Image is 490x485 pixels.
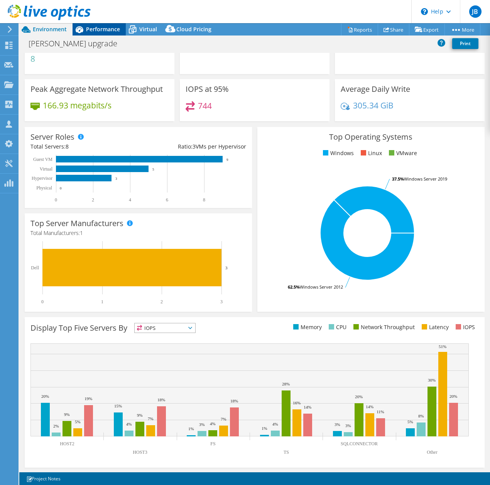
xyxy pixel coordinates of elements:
li: Memory [291,323,322,331]
li: IOPS [454,323,475,331]
text: 4% [272,422,278,426]
h3: Average Daily Write [341,85,410,93]
text: HOST3 [133,450,147,455]
h4: 8 [30,54,62,63]
text: SQLCONNECTOR [341,441,378,446]
text: 7% [221,417,226,421]
text: 9% [137,413,143,417]
text: HOST2 [60,441,74,446]
text: 7% [148,416,154,421]
div: Ratio: VMs per Hypervisor [138,142,246,151]
span: Environment [33,25,67,33]
text: 20% [355,394,363,399]
text: 8 [203,197,205,203]
text: 1% [188,426,194,431]
span: 3 [193,143,196,150]
text: 3 [220,299,223,304]
text: 1% [262,426,267,431]
li: Network Throughput [351,323,415,331]
text: Hypervisor [32,176,52,181]
div: Total Servers: [30,142,138,151]
text: 11% [377,409,384,414]
text: 3% [335,422,340,427]
li: CPU [327,323,346,331]
text: 4% [126,422,132,426]
tspan: 37.5% [392,176,404,182]
text: 20% [41,394,49,399]
text: 3 [115,177,117,181]
text: 15% [114,404,122,408]
h3: IOPS at 95% [186,85,229,93]
h4: 166.93 megabits/s [43,101,112,110]
text: 16% [293,401,301,405]
li: Latency [420,323,449,331]
text: Dell [31,265,39,270]
svg: \n [421,8,428,15]
text: Guest VM [33,157,52,162]
text: 30% [428,378,436,382]
text: 18% [230,399,238,403]
text: 5 [152,167,154,171]
text: 0 [55,197,57,203]
h3: Peak Aggregate Network Throughput [30,85,163,93]
text: 4 [129,197,131,203]
text: FS [210,441,215,446]
text: 5% [407,419,413,424]
text: 18% [157,397,165,402]
li: VMware [387,149,417,157]
text: 5% [75,419,81,424]
text: 8% [418,414,424,418]
text: 51% [439,344,446,349]
text: 2% [53,424,59,428]
text: 2 [161,299,163,304]
a: Project Notes [21,474,66,483]
text: 19% [84,396,92,401]
h4: Total Manufacturers: [30,229,246,237]
text: Other [427,450,437,455]
span: Cloud Pricing [176,25,211,33]
text: 9% [64,412,70,417]
text: 1 [101,299,103,304]
h3: Server Roles [30,133,74,141]
text: Virtual [40,166,53,172]
text: 3% [199,422,205,427]
text: Physical [36,185,52,191]
text: 0 [60,186,62,190]
text: 14% [366,404,373,409]
tspan: Windows Server 2012 [300,284,343,290]
text: 14% [304,405,311,409]
text: 9 [226,158,228,162]
tspan: Windows Server 2019 [404,176,447,182]
text: 0 [41,299,44,304]
text: 3% [345,423,351,428]
span: Virtual [139,25,157,33]
text: 6 [166,197,168,203]
h3: Top Operating Systems [263,133,479,141]
text: 20% [449,394,457,399]
a: More [444,24,480,35]
li: Windows [321,149,354,157]
a: Reports [341,24,378,35]
h1: [PERSON_NAME] upgrade [25,39,129,48]
span: IOPS [135,323,195,333]
text: TS [284,450,289,455]
h4: 744 [198,101,212,110]
li: Linux [359,149,382,157]
h4: 305.34 GiB [353,101,394,110]
text: 2 [92,197,94,203]
a: Share [378,24,409,35]
span: JB [469,5,482,18]
text: 3 [225,265,228,270]
span: 1 [80,229,83,237]
a: Export [409,24,445,35]
span: Performance [86,25,120,33]
a: Print [452,38,478,49]
text: 28% [282,382,290,386]
tspan: 62.5% [288,284,300,290]
h3: Top Server Manufacturers [30,219,123,228]
span: 8 [66,143,69,150]
text: 4% [210,421,216,426]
